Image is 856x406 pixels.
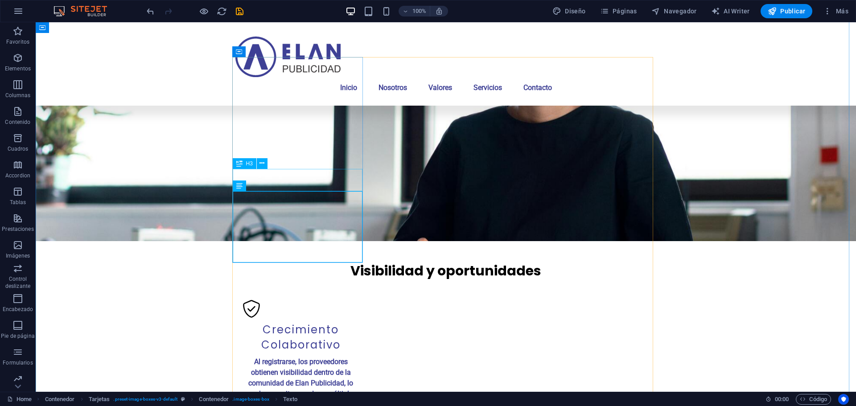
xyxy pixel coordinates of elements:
[5,65,31,72] p: Elementos
[648,4,700,18] button: Navegador
[5,172,30,179] p: Accordion
[800,394,827,405] span: Código
[45,394,298,405] nav: breadcrumb
[234,6,245,16] button: save
[89,394,110,405] span: Haz clic para seleccionar y doble clic para editar
[45,394,75,405] span: Haz clic para seleccionar y doble clic para editar
[145,6,156,16] button: undo
[232,394,269,405] span: . image-boxes-box
[552,7,586,16] span: Diseño
[768,7,806,16] span: Publicar
[246,161,253,166] span: H3
[761,4,813,18] button: Publicar
[823,7,848,16] span: Más
[796,394,831,405] button: Código
[199,394,229,405] span: Haz clic para seleccionar y doble clic para editar
[781,396,782,402] span: :
[819,4,852,18] button: Más
[198,6,209,16] button: Haz clic para salir del modo de previsualización y seguir editando
[399,6,430,16] button: 100%
[6,38,29,45] p: Favoritos
[708,4,753,18] button: AI Writer
[6,252,30,259] p: Imágenes
[145,6,156,16] i: Deshacer: Editar cabecera (Ctrl+Z)
[5,119,30,126] p: Contenido
[412,6,426,16] h6: 100%
[1,332,34,340] p: Pie de página
[113,394,177,405] span: . preset-image-boxes-v3-default
[549,4,589,18] button: Diseño
[2,226,33,233] p: Prestaciones
[283,394,297,405] span: Haz clic para seleccionar y doble clic para editar
[3,306,33,313] p: Encabezado
[51,6,118,16] img: Editor Logo
[10,199,26,206] p: Tablas
[765,394,789,405] h6: Tiempo de la sesión
[8,145,29,152] p: Cuadros
[600,7,637,16] span: Páginas
[5,92,31,99] p: Columnas
[597,4,641,18] button: Páginas
[775,394,789,405] span: 00 00
[838,394,849,405] button: Usercentrics
[181,397,185,402] i: Este elemento es un preajuste personalizable
[216,6,227,16] button: reload
[435,7,443,15] i: Al redimensionar, ajustar el nivel de zoom automáticamente para ajustarse al dispositivo elegido.
[711,7,750,16] span: AI Writer
[7,394,32,405] a: Haz clic para cancelar la selección y doble clic para abrir páginas
[235,6,245,16] i: Guardar (Ctrl+S)
[651,7,697,16] span: Navegador
[3,359,33,366] p: Formularios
